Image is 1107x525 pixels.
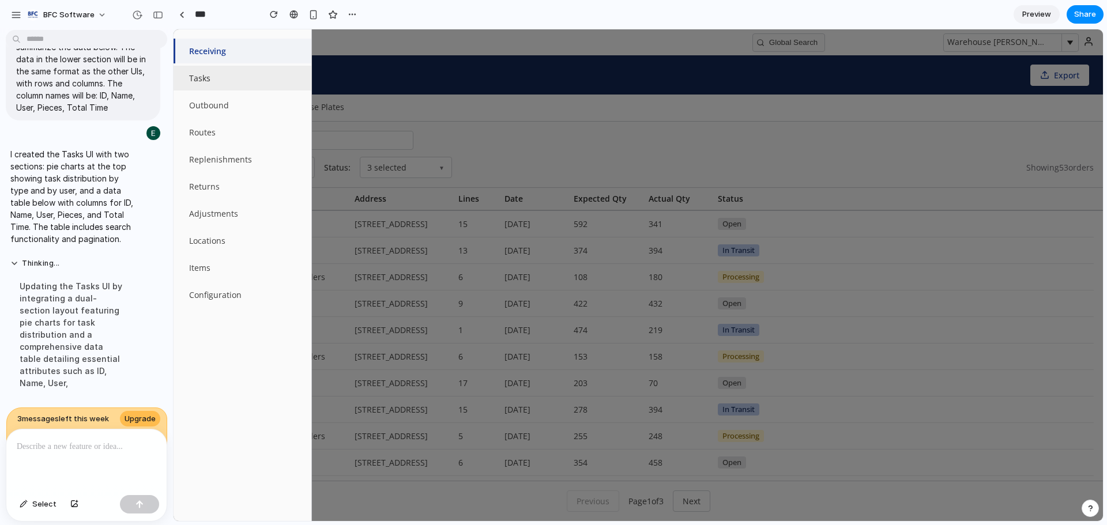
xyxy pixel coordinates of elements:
[22,6,112,24] button: BFC Software
[32,498,57,510] span: Select
[1067,5,1104,24] button: Share
[835,457,918,486] iframe: Opens a widget where you can find more information
[10,273,134,396] div: Updating the Tasks UI by integrating a dual-section layout featuring pie charts for task distribu...
[10,148,134,245] p: I created the Tasks UI with two sections: pie charts at the top showing task distribution by type...
[1014,5,1060,24] a: Preview
[1022,9,1051,20] span: Preview
[125,413,156,425] span: Upgrade
[14,495,62,513] button: Select
[17,413,109,425] span: 3 message s left this week
[120,411,160,427] a: Upgrade
[1074,9,1096,20] span: Share
[43,9,95,21] span: BFC Software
